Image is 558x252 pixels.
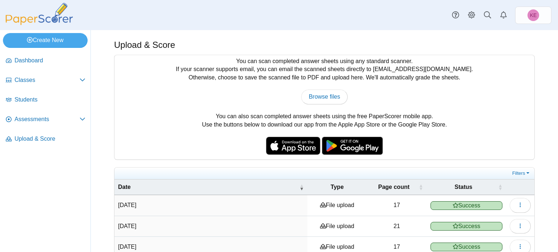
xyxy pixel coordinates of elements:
a: Filters [510,170,533,177]
a: Dashboard [3,52,88,70]
a: PaperScorer [3,20,76,26]
span: Success [430,243,502,251]
time: Apr 1, 2025 at 2:33 PM [118,244,136,250]
span: Kimberly Evans [530,13,537,18]
span: Students [15,96,85,104]
h1: Upload & Score [114,39,175,51]
span: Dashboard [15,57,85,65]
span: Status [430,183,497,191]
span: Date [118,183,298,191]
a: Alerts [496,7,511,23]
a: Kimberly Evans [515,7,551,24]
a: Create New [3,33,88,47]
a: Classes [3,72,88,89]
td: 21 [367,216,427,237]
img: google-play-badge.png [322,137,383,155]
td: 17 [367,195,427,216]
span: Page count : Activate to sort [419,183,423,191]
span: Date : Activate to remove sorting [299,183,304,191]
a: Assessments [3,111,88,128]
a: Upload & Score [3,131,88,148]
span: Status : Activate to sort [498,183,502,191]
a: Browse files [301,90,348,104]
span: Success [430,201,502,210]
time: Apr 1, 2025 at 2:43 PM [118,202,136,208]
a: Students [3,91,88,109]
span: Page count [371,183,417,191]
div: You can scan completed answer sheets using any standard scanner. If your scanner supports email, ... [114,55,534,160]
span: Assessments [15,115,80,123]
span: Upload & Score [15,135,85,143]
td: File upload [307,216,367,237]
span: Classes [15,76,80,84]
time: Apr 1, 2025 at 2:33 PM [118,223,136,229]
img: PaperScorer [3,3,76,25]
td: File upload [307,195,367,216]
span: Kimberly Evans [527,9,539,21]
img: apple-store-badge.svg [266,137,320,155]
span: Browse files [309,94,340,100]
span: Success [430,222,502,231]
span: Type [311,183,363,191]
